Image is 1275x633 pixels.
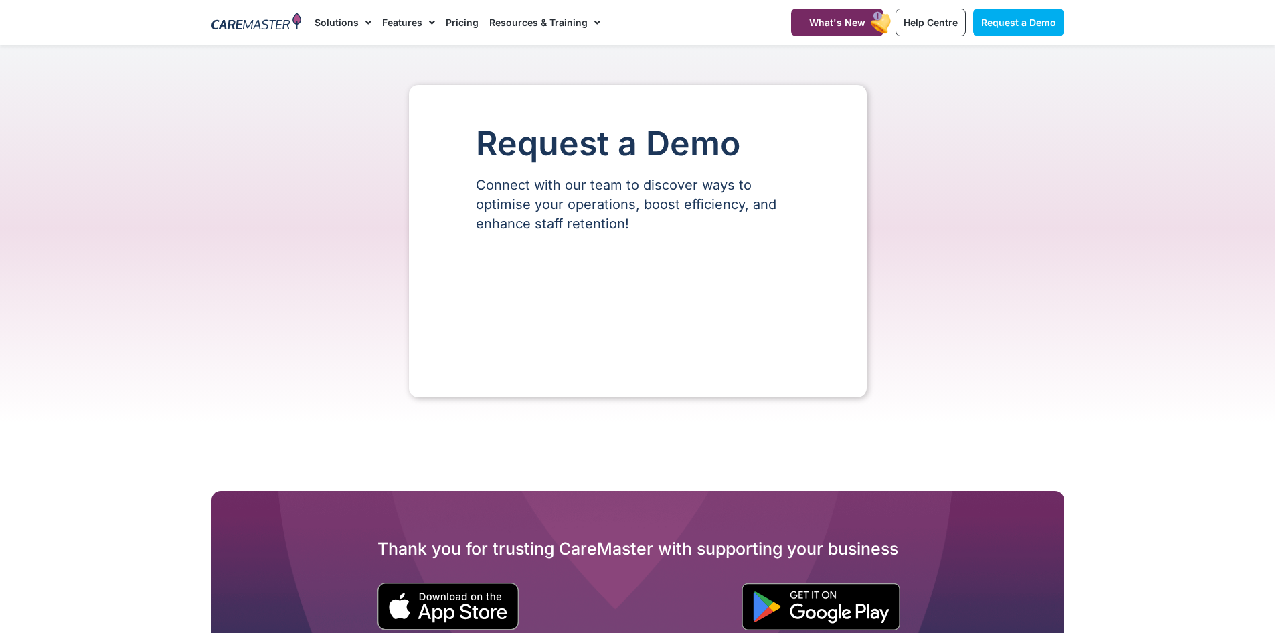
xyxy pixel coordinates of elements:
a: What's New [791,9,883,36]
h1: Request a Demo [476,125,800,162]
img: "Get is on" Black Google play button. [742,583,900,630]
span: What's New [809,17,865,28]
img: small black download on the apple app store button. [377,583,519,630]
iframe: Form 0 [476,257,800,357]
img: CareMaster Logo [211,13,302,33]
h2: Thank you for trusting CareMaster with supporting your business [211,538,1064,559]
span: Request a Demo [981,17,1056,28]
span: Help Centre [904,17,958,28]
a: Help Centre [896,9,966,36]
p: Connect with our team to discover ways to optimise your operations, boost efficiency, and enhance... [476,175,800,234]
a: Request a Demo [973,9,1064,36]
